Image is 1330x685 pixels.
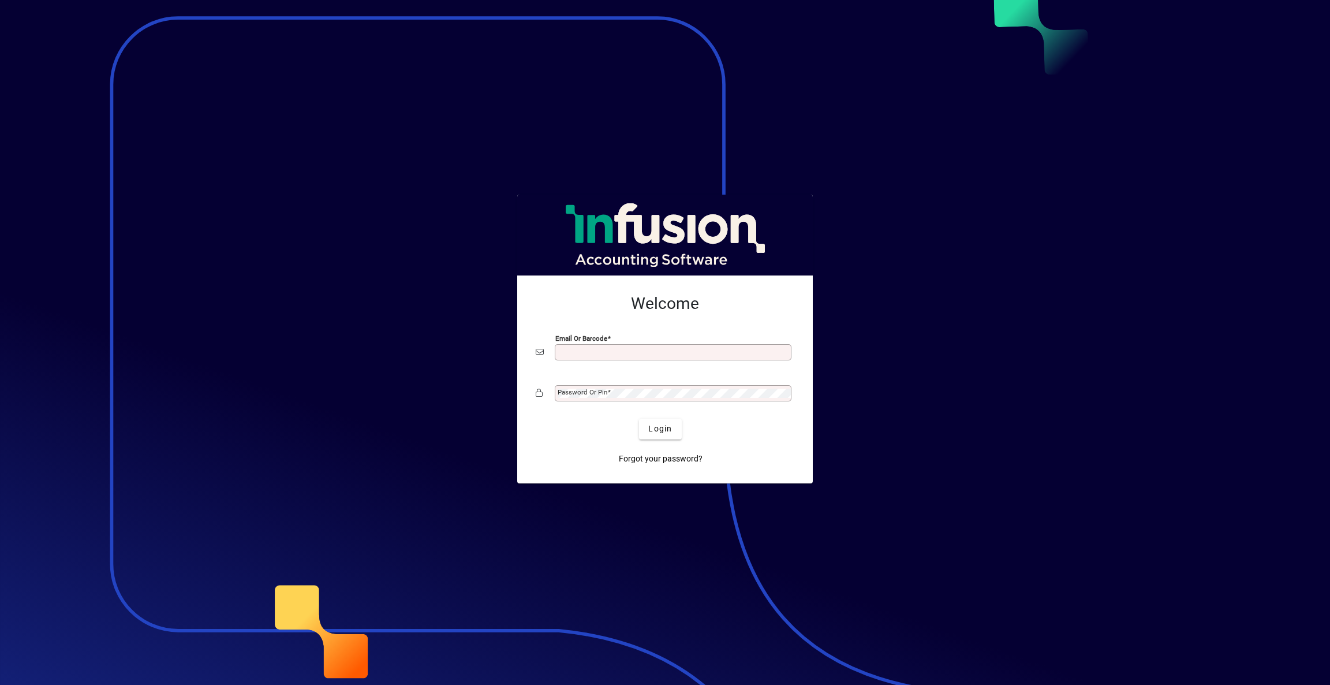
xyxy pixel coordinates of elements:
h2: Welcome [536,294,794,314]
mat-label: Password or Pin [558,388,607,396]
mat-label: Email or Barcode [555,334,607,342]
a: Forgot your password? [614,449,707,470]
span: Login [648,423,672,435]
span: Forgot your password? [619,453,703,465]
button: Login [639,419,681,440]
